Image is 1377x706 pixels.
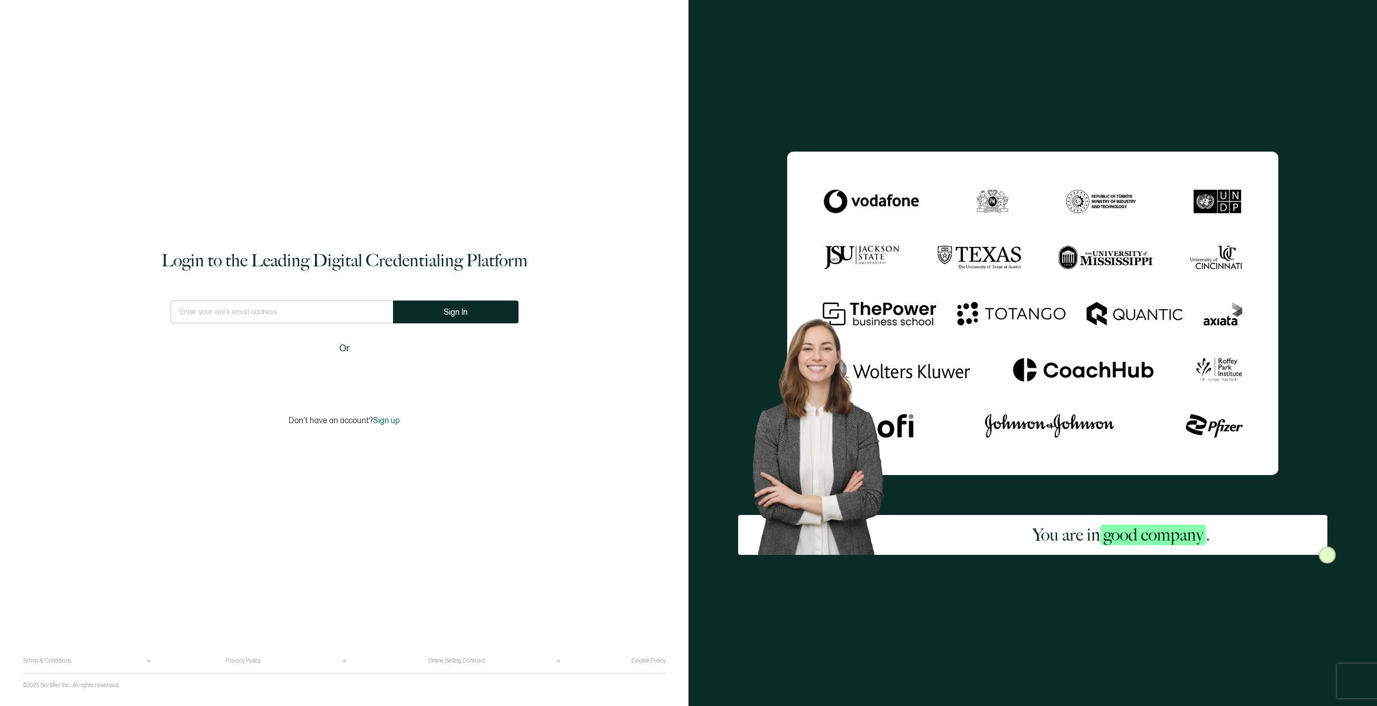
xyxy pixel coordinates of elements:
iframe: Sign in with Google Button [273,363,416,388]
a: Privacy Policy [226,658,261,664]
img: Sertifier Login - You are in <span class="strong-h">good company</span>. Hero [738,307,915,555]
span: Sign In [444,308,468,317]
img: Sertifier Login - You are in <span class="strong-h">good company</span>. [787,151,1278,474]
p: Don't have an account? [289,416,400,425]
span: good company [1100,525,1206,545]
input: Enter your work email address [171,301,393,323]
h2: You are in . [1032,524,1210,546]
a: Cookie Policy [631,658,666,664]
div: Sign in with Google. Opens in new tab [279,363,410,388]
a: Terms & Conditions [23,658,71,664]
p: ©2025 Sertifier Inc.. All rights reserved. [23,682,120,689]
h1: Login to the Leading Digital Credentialing Platform [161,249,528,272]
button: Sign In [393,301,519,323]
a: Online Selling Contract [428,658,485,664]
img: Sertifier Login [1319,546,1336,563]
span: Sign up [373,416,400,425]
span: Or [339,342,350,356]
